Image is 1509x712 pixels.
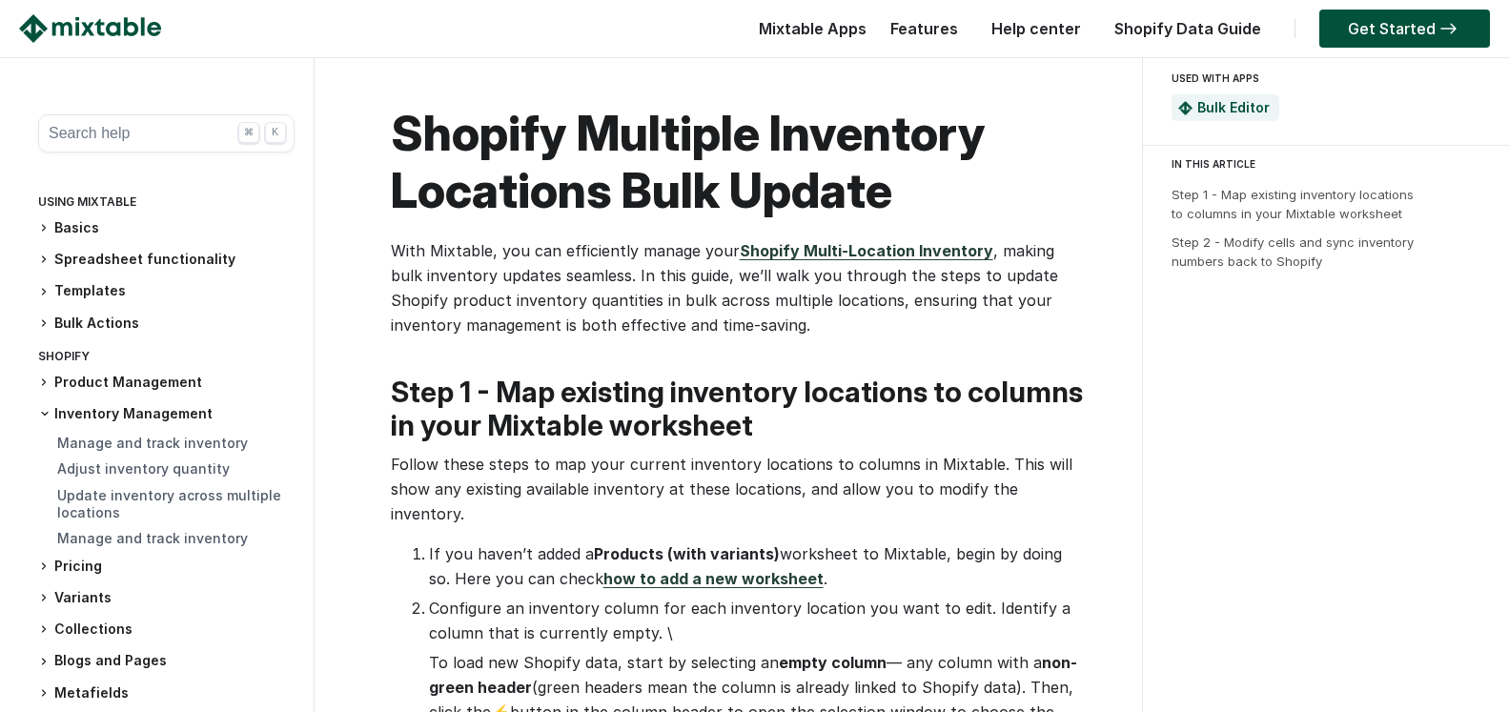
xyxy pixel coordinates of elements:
[1197,99,1270,115] a: Bulk Editor
[38,557,295,577] h3: Pricing
[1172,234,1414,269] a: Step 2 - Modify cells and sync inventory numbers back to Shopify
[265,122,286,143] div: K
[429,596,1086,645] p: Configure an inventory column for each inventory location you want to edit. Identify a column tha...
[391,376,1086,442] h2: Step 1 - Map existing inventory locations to columns in your Mixtable worksheet
[38,191,295,218] div: Using Mixtable
[1105,19,1271,38] a: Shopify Data Guide
[779,653,887,672] strong: empty column
[740,241,993,260] a: Shopify Multi-Location Inventory
[57,530,248,546] a: Manage and track inventory
[391,452,1086,526] p: Follow these steps to map your current inventory locations to columns in Mixtable. This will show...
[429,541,1086,591] p: If you haven’t added a worksheet to Mixtable, begin by doing so. Here you can check .
[38,588,295,608] h3: Variants
[603,569,824,588] a: how to add a new worksheet
[1178,101,1193,115] img: Mixtable Spreadsheet Bulk Editor App
[594,544,780,563] strong: Products (with variants)
[57,460,230,477] a: Adjust inventory quantity
[38,281,295,301] h3: Templates
[57,435,248,451] a: Manage and track inventory
[238,122,259,143] div: ⌘
[38,404,295,423] h3: Inventory Management
[38,345,295,373] div: Shopify
[391,105,1086,219] h1: Shopify Multiple Inventory Locations Bulk Update
[19,14,161,43] img: Mixtable logo
[38,314,295,334] h3: Bulk Actions
[1436,23,1461,34] img: arrow-right.svg
[391,238,1086,337] p: With Mixtable, you can efficiently manage your , making bulk inventory updates seamless. In this ...
[1172,155,1492,173] div: IN THIS ARTICLE
[38,114,295,153] button: Search help ⌘ K
[1319,10,1490,48] a: Get Started
[881,19,968,38] a: Features
[1172,187,1414,221] a: Step 1 - Map existing inventory locations to columns in your Mixtable worksheet
[38,620,295,640] h3: Collections
[38,218,295,238] h3: Basics
[38,373,295,393] h3: Product Management
[57,487,281,520] a: Update inventory across multiple locations
[749,14,867,52] div: Mixtable Apps
[1172,67,1473,90] div: USED WITH APPS
[38,651,295,671] h3: Blogs and Pages
[982,19,1091,38] a: Help center
[38,250,295,270] h3: Spreadsheet functionality
[38,683,295,703] h3: Metafields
